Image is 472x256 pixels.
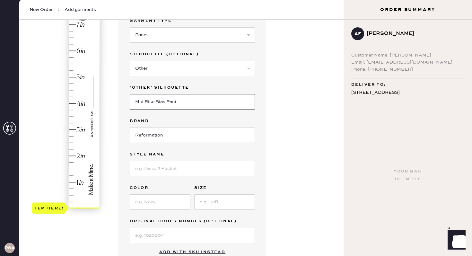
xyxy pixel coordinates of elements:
[344,6,472,13] h3: Order Summary
[130,17,255,25] label: Garment Type
[65,6,96,13] span: Add garments
[33,204,64,212] div: Hem here!
[76,21,80,29] div: 7
[130,228,255,243] input: e.g. 1020304
[130,194,190,210] input: e.g. Navy
[130,50,255,58] label: Silhouette (optional)
[194,194,255,210] input: e.g. 30R
[130,117,255,125] label: Brand
[130,151,255,158] label: Style name
[130,128,255,143] input: Brand name
[130,184,190,192] label: Color
[351,89,464,113] div: [STREET_ADDRESS] Unit #3067 Scottsdale , AZ 85260
[394,168,422,183] div: Your bag is empty
[130,217,255,225] label: Original Order Number (Optional)
[80,21,84,29] div: in
[354,31,361,36] h3: AF
[351,52,464,59] div: Customer Name: [PERSON_NAME]
[30,6,53,13] span: New Order
[4,246,15,250] h3: RSA
[130,161,255,176] input: e.g. Daisy 2 Pocket
[367,30,459,38] div: [PERSON_NAME]
[130,84,255,92] label: ‘other’ silhouette
[351,66,464,73] div: Phone: [PHONE_NUMBER]
[441,227,469,255] iframe: Front Chat
[351,59,464,66] div: Email: [EMAIL_ADDRESS][DOMAIN_NAME]
[351,81,386,89] span: Deliver to:
[194,184,255,192] label: Size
